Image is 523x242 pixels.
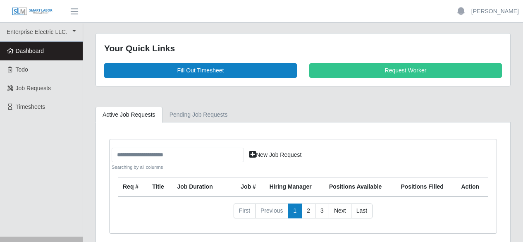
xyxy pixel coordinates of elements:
[172,177,224,197] th: Job Duration
[236,177,264,197] th: Job #
[288,204,302,218] a: 1
[12,7,53,16] img: SLM Logo
[471,7,519,16] a: [PERSON_NAME]
[147,177,172,197] th: Title
[162,107,235,123] a: Pending Job Requests
[16,103,45,110] span: Timesheets
[244,148,307,162] a: New Job Request
[309,63,502,78] a: Request Worker
[301,204,315,218] a: 2
[396,177,456,197] th: Positions Filled
[118,177,147,197] th: Req #
[456,177,489,197] th: Action
[265,177,324,197] th: Hiring Manager
[112,164,244,171] small: Searching by all columns
[329,204,351,218] a: Next
[118,204,488,225] nav: pagination
[351,204,373,218] a: Last
[104,63,297,78] a: Fill Out Timesheet
[16,85,51,91] span: Job Requests
[315,204,329,218] a: 3
[96,107,162,123] a: Active Job Requests
[324,177,396,197] th: Positions Available
[16,48,44,54] span: Dashboard
[104,42,502,55] div: Your Quick Links
[16,66,28,73] span: Todo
